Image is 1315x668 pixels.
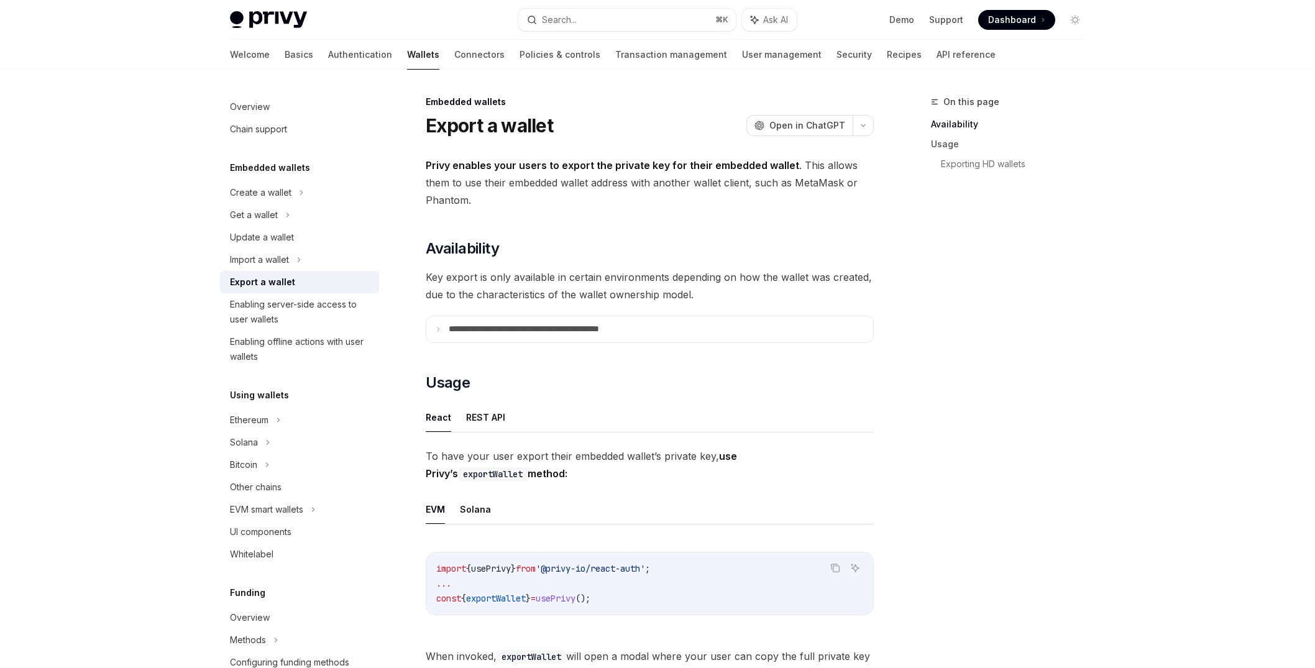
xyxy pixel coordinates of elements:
[426,403,451,432] button: React
[230,40,270,70] a: Welcome
[466,593,526,604] span: exportWallet
[937,40,996,70] a: API reference
[887,40,922,70] a: Recipes
[931,114,1095,134] a: Availability
[929,14,963,26] a: Support
[511,563,516,574] span: }
[1065,10,1085,30] button: Toggle dark mode
[931,134,1095,154] a: Usage
[536,563,645,574] span: '@privy-io/react-auth'
[220,271,379,293] a: Export a wallet
[220,476,379,498] a: Other chains
[230,502,303,517] div: EVM smart wallets
[328,40,392,70] a: Authentication
[230,252,289,267] div: Import a wallet
[542,12,577,27] div: Search...
[230,297,372,327] div: Enabling server-side access to user wallets
[889,14,914,26] a: Demo
[220,96,379,118] a: Overview
[769,119,845,132] span: Open in ChatGPT
[516,563,536,574] span: from
[941,154,1095,174] a: Exporting HD wallets
[763,14,788,26] span: Ask AI
[742,9,797,31] button: Ask AI
[220,118,379,140] a: Chain support
[746,115,853,136] button: Open in ChatGPT
[436,578,451,589] span: ...
[436,593,461,604] span: const
[230,388,289,403] h5: Using wallets
[230,435,258,450] div: Solana
[230,585,265,600] h5: Funding
[615,40,727,70] a: Transaction management
[230,185,291,200] div: Create a wallet
[458,467,528,481] code: exportWallet
[531,593,536,604] span: =
[230,524,291,539] div: UI components
[220,293,379,331] a: Enabling server-side access to user wallets
[230,457,257,472] div: Bitcoin
[645,563,650,574] span: ;
[407,40,439,70] a: Wallets
[836,40,872,70] a: Security
[518,9,736,31] button: Search...⌘K
[285,40,313,70] a: Basics
[436,563,466,574] span: import
[460,495,491,524] button: Solana
[526,593,531,604] span: }
[471,563,511,574] span: usePrivy
[230,99,270,114] div: Overview
[575,593,590,604] span: ();
[230,11,307,29] img: light logo
[426,239,499,259] span: Availability
[426,159,799,172] strong: Privy enables your users to export the private key for their embedded wallet
[230,160,310,175] h5: Embedded wallets
[230,122,287,137] div: Chain support
[536,593,575,604] span: usePrivy
[978,10,1055,30] a: Dashboard
[230,208,278,222] div: Get a wallet
[426,268,874,303] span: Key export is only available in certain environments depending on how the wallet was created, due...
[988,14,1036,26] span: Dashboard
[454,40,505,70] a: Connectors
[461,593,466,604] span: {
[847,560,863,576] button: Ask AI
[520,40,600,70] a: Policies & controls
[426,114,553,137] h1: Export a wallet
[220,543,379,565] a: Whitelabel
[426,96,874,108] div: Embedded wallets
[220,331,379,368] a: Enabling offline actions with user wallets
[220,606,379,629] a: Overview
[426,495,445,524] button: EVM
[426,157,874,209] span: . This allows them to use their embedded wallet address with another wallet client, such as MetaM...
[943,94,999,109] span: On this page
[230,547,273,562] div: Whitelabel
[827,560,843,576] button: Copy the contents from the code block
[220,521,379,543] a: UI components
[230,334,372,364] div: Enabling offline actions with user wallets
[230,610,270,625] div: Overview
[230,230,294,245] div: Update a wallet
[715,15,728,25] span: ⌘ K
[230,275,295,290] div: Export a wallet
[466,563,471,574] span: {
[497,650,566,664] code: exportWallet
[426,447,874,482] span: To have your user export their embedded wallet’s private key,
[742,40,822,70] a: User management
[220,226,379,249] a: Update a wallet
[230,633,266,647] div: Methods
[230,413,268,428] div: Ethereum
[230,480,282,495] div: Other chains
[426,373,470,393] span: Usage
[466,403,505,432] button: REST API
[426,450,737,480] strong: use Privy’s method:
